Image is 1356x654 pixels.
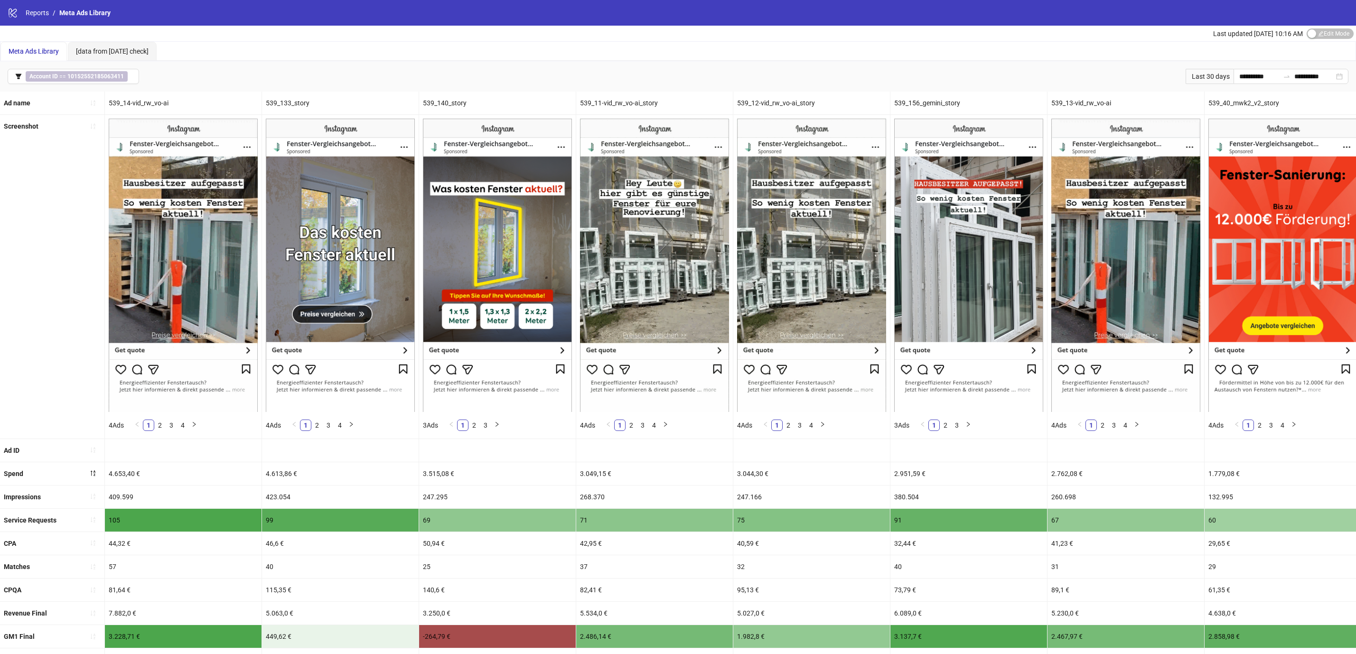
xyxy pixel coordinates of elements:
div: 81,64 € [105,579,262,601]
span: left [291,421,297,427]
span: sort-ascending [90,563,96,570]
button: left [131,420,143,431]
a: 1 [458,420,468,430]
img: Screenshot 6902461537271 [109,119,258,411]
li: 2 [783,420,794,431]
img: Screenshot 6902461537671 [580,119,729,411]
span: [data from [DATE] check] [76,47,149,55]
div: 539_140_story [419,92,576,114]
span: sort-ascending [90,123,96,130]
li: 4 [177,420,188,431]
div: 41,23 € [1047,532,1204,555]
a: 3 [323,420,334,430]
li: Next Page [1131,420,1142,431]
img: Screenshot 6902461537471 [1051,119,1200,411]
a: 3 [637,420,648,430]
li: Next Page [660,420,671,431]
button: left [917,420,928,431]
div: 32 [733,555,890,578]
li: 2 [626,420,637,431]
span: == [26,71,128,82]
div: 1.982,8 € [733,625,890,648]
div: Last 30 days [1186,69,1234,84]
button: left [603,420,614,431]
div: 25 [419,555,576,578]
span: 4 Ads [266,421,281,429]
div: 3.228,71 € [105,625,262,648]
li: Previous Page [446,420,457,431]
b: CPA [4,540,16,547]
a: 3 [1266,420,1276,430]
div: 2.467,97 € [1047,625,1204,648]
li: 1 [457,420,468,431]
b: 10152552185063411 [67,73,124,80]
a: 2 [469,420,479,430]
span: sort-ascending [90,633,96,640]
li: Previous Page [603,420,614,431]
div: 44,32 € [105,532,262,555]
b: Matches [4,563,30,570]
button: right [346,420,357,431]
span: right [1134,421,1140,427]
li: 2 [154,420,166,431]
li: 1 [614,420,626,431]
div: 4.613,86 € [262,462,419,485]
div: 423.054 [262,486,419,508]
span: right [191,421,197,427]
button: Account ID == 10152552185063411 [8,69,139,84]
li: Previous Page [1074,420,1085,431]
div: -264,79 € [419,625,576,648]
div: 260.698 [1047,486,1204,508]
div: 95,13 € [733,579,890,601]
div: 2.951,59 € [890,462,1047,485]
a: 2 [1097,420,1108,430]
span: 4 Ads [1051,421,1066,429]
span: right [820,421,825,427]
span: left [1234,421,1240,427]
button: left [1231,420,1243,431]
div: 32,44 € [890,532,1047,555]
a: 3 [480,420,491,430]
div: 89,1 € [1047,579,1204,601]
a: 2 [940,420,951,430]
span: Meta Ads Library [59,9,111,17]
span: Meta Ads Library [9,47,59,55]
div: 3.515,08 € [419,462,576,485]
a: 3 [166,420,177,430]
li: Previous Page [1231,420,1243,431]
li: 2 [311,420,323,431]
li: Next Page [1288,420,1300,431]
div: 42,95 € [576,532,733,555]
li: 3 [1265,420,1277,431]
li: Previous Page [917,420,928,431]
div: 247.295 [419,486,576,508]
a: 4 [806,420,816,430]
span: 4 Ads [580,421,595,429]
div: 539_12-vid_rw_vo-ai_story [733,92,890,114]
span: 4 Ads [737,421,752,429]
a: 4 [1277,420,1288,430]
div: 539_133_story [262,92,419,114]
b: Spend [4,470,23,477]
span: sort-descending [90,470,96,476]
img: Screenshot 6902461521671 [423,119,572,411]
a: 1 [615,420,625,430]
b: Impressions [4,493,41,501]
a: 4 [1120,420,1131,430]
li: Next Page [491,420,503,431]
div: 539_156_gemini_story [890,92,1047,114]
a: 4 [649,420,659,430]
b: CPQA [4,586,21,594]
b: Service Requests [4,516,56,524]
div: 67 [1047,509,1204,532]
a: 2 [312,420,322,430]
span: to [1283,73,1291,80]
div: 105 [105,509,262,532]
span: sort-ascending [90,540,96,546]
span: 3 Ads [894,421,909,429]
span: sort-ascending [90,610,96,617]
